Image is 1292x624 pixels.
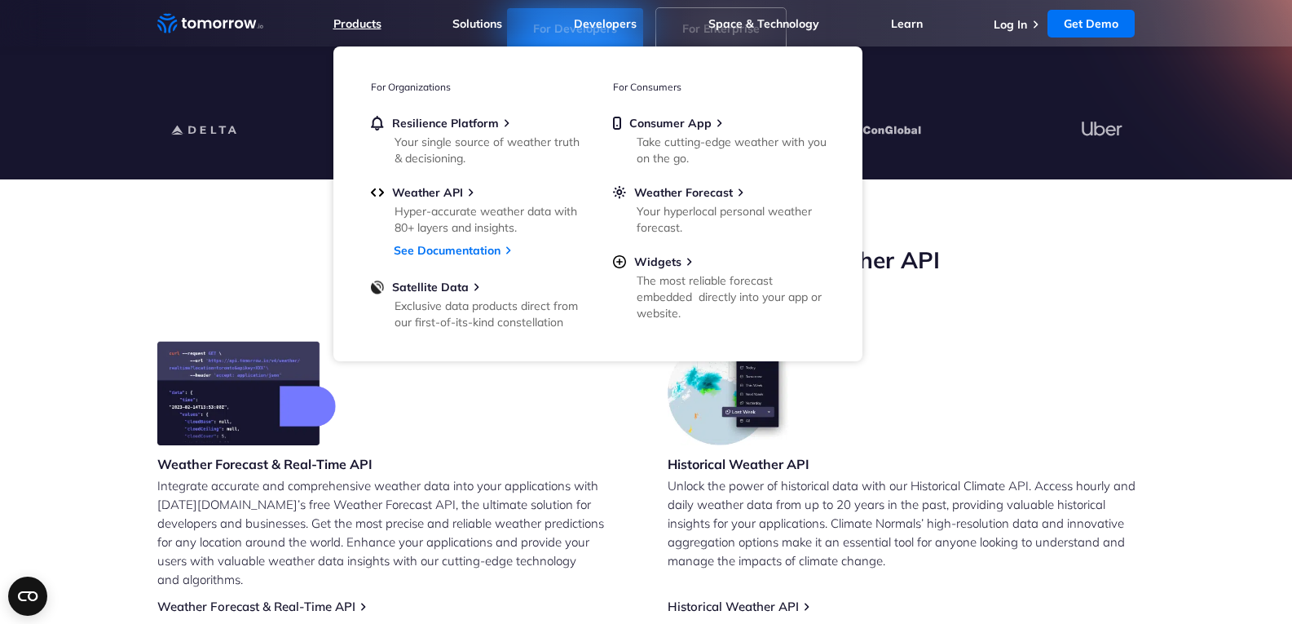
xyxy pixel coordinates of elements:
a: Weather APIHyper-accurate weather data with 80+ layers and insights. [371,185,583,232]
a: Space & Technology [708,16,819,31]
img: api.svg [371,185,384,200]
a: Resilience PlatformYour single source of weather truth & decisioning. [371,116,583,163]
a: Products [333,16,381,31]
img: plus-circle.svg [613,254,626,269]
div: The most reliable forecast embedded directly into your app or website. [637,272,827,321]
a: Weather ForecastYour hyperlocal personal weather forecast. [613,185,825,232]
span: Weather API [392,185,463,200]
a: Developers [574,16,637,31]
a: Historical Weather API [668,599,799,614]
img: mobile.svg [613,116,621,131]
span: Resilience Platform [392,116,499,131]
a: Solutions [452,16,502,31]
span: Weather Forecast [634,185,733,200]
img: bell.svg [371,116,384,131]
a: Learn [891,16,923,31]
div: Hyper-accurate weather data with 80+ layers and insights. [395,203,584,236]
a: Get Demo [1047,10,1135,38]
div: Take cutting-edge weather with you on the go. [637,134,827,166]
h3: For Consumers [613,81,825,93]
span: Consumer App [629,116,712,131]
img: satellite-data-menu.png [371,280,384,294]
a: Satellite DataExclusive data products direct from our first-of-its-kind constellation [371,280,583,327]
h3: Historical Weather API [668,455,809,473]
a: See Documentation [394,243,500,258]
h3: For Organizations [371,81,583,93]
a: Consumer AppTake cutting-edge weather with you on the go. [613,116,825,163]
p: Integrate accurate and comprehensive weather data into your applications with [DATE][DOMAIN_NAME]... [157,476,625,589]
div: Exclusive data products direct from our first-of-its-kind constellation [395,298,584,330]
div: Your single source of weather truth & decisioning. [395,134,584,166]
h2: Leverage [DATE][DOMAIN_NAME]’s Free Weather API [157,245,1135,276]
div: Your hyperlocal personal weather forecast. [637,203,827,236]
a: Weather Forecast & Real-Time API [157,599,355,614]
span: Widgets [634,254,681,269]
button: Open CMP widget [8,577,47,616]
img: sun.svg [613,185,626,200]
p: Unlock the power of historical data with our Historical Climate API. Access hourly and daily weat... [668,476,1135,570]
a: Log In [994,17,1027,32]
a: WidgetsThe most reliable forecast embedded directly into your app or website. [613,254,825,318]
span: Satellite Data [392,280,469,294]
h3: Weather Forecast & Real-Time API [157,455,373,473]
a: Home link [157,11,263,36]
